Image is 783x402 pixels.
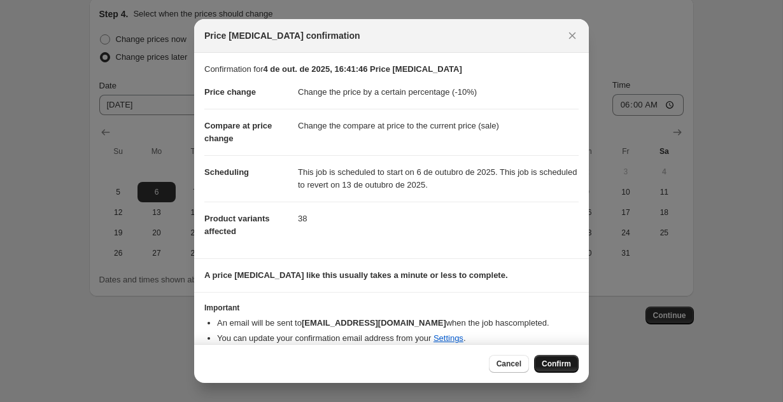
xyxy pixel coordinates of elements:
span: Cancel [497,359,521,369]
li: You can update your confirmation email address from your . [217,332,579,345]
button: Close [563,27,581,45]
span: Product variants affected [204,214,270,236]
dd: This job is scheduled to start on 6 de outubro de 2025. This job is scheduled to revert on 13 de ... [298,155,579,202]
dd: 38 [298,202,579,235]
dd: Change the compare at price to the current price (sale) [298,109,579,142]
li: An email will be sent to when the job has completed . [217,317,579,329]
span: Price change [204,87,256,97]
p: Confirmation for [204,63,579,76]
span: Price [MEDICAL_DATA] confirmation [204,29,360,42]
b: A price [MEDICAL_DATA] like this usually takes a minute or less to complete. [204,270,508,280]
h3: Important [204,303,579,313]
dd: Change the price by a certain percentage (-10%) [298,76,579,109]
a: Settings [434,333,463,343]
span: Scheduling [204,167,249,177]
span: Compare at price change [204,121,272,143]
button: Confirm [534,355,579,373]
button: Cancel [489,355,529,373]
b: [EMAIL_ADDRESS][DOMAIN_NAME] [302,318,446,328]
b: 4 de out. de 2025, 16:41:46 Price [MEDICAL_DATA] [263,64,462,74]
span: Confirm [542,359,571,369]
